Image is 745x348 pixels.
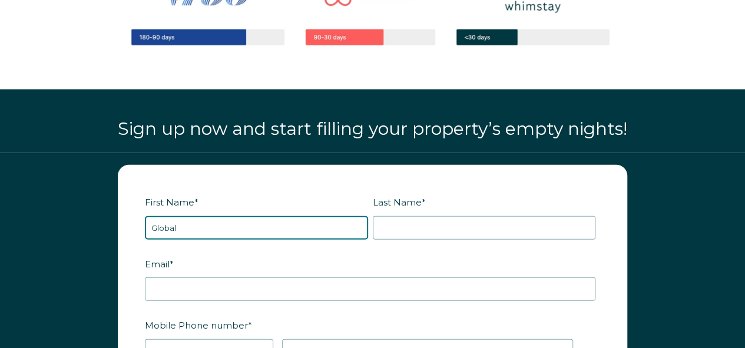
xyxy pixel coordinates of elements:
span: Mobile Phone number [145,316,248,334]
span: Last Name [373,193,422,211]
span: Email [145,255,170,273]
span: First Name [145,193,194,211]
span: Sign up now and start filling your property’s empty nights! [118,118,627,140]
